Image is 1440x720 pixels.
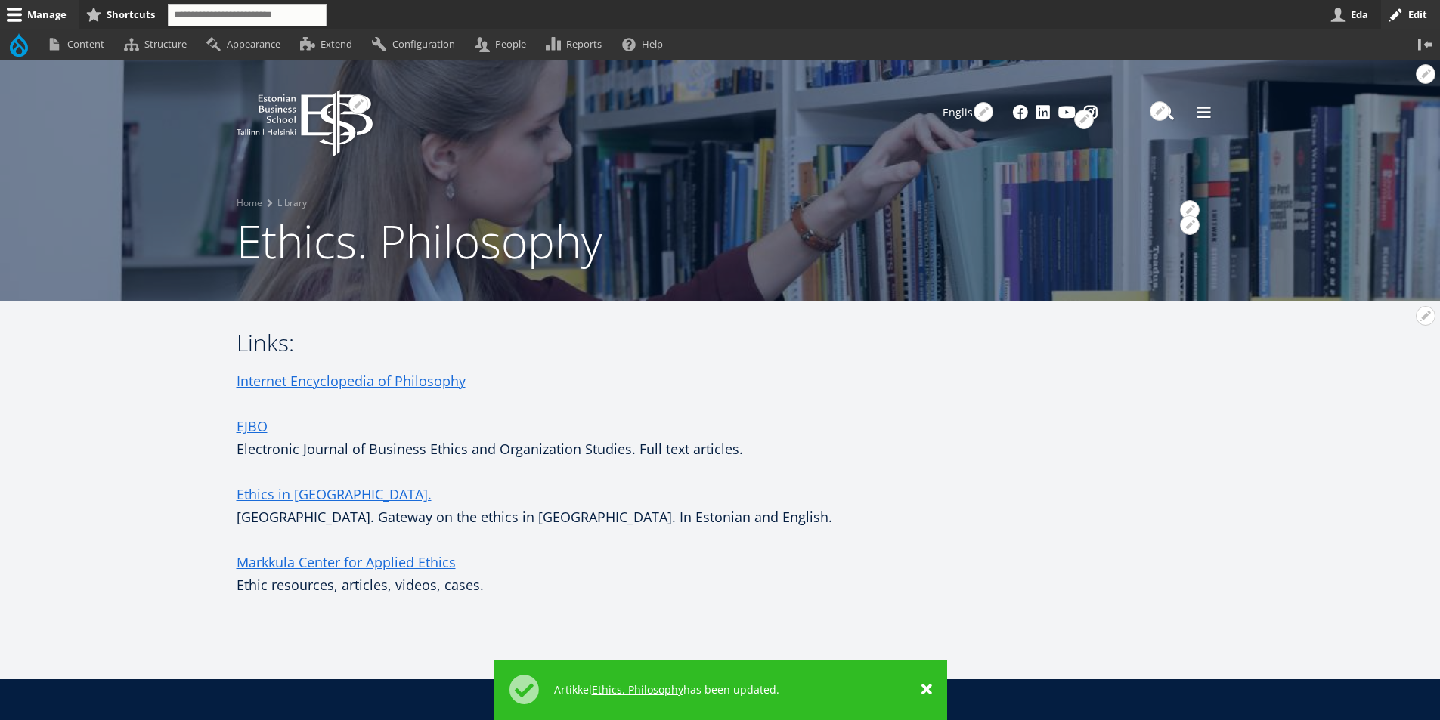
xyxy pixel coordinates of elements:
p: [GEOGRAPHIC_DATA]. Gateway on the ethics in [GEOGRAPHIC_DATA]. In Estonian and English. [237,483,872,528]
button: Open configuration options [974,102,993,122]
a: Library [277,196,307,211]
a: Linkedin [1036,105,1051,120]
a: EJBO [237,415,268,437]
button: Open configuration options [1180,215,1200,235]
a: Internet Encyclopedia of Philosophy [237,369,466,392]
a: Appearance [200,29,293,59]
button: Open configuration options [348,94,368,114]
a: Extend [293,29,365,59]
div: Artikkel has been updated. [554,682,906,697]
button: Open Social Links configuration options [1074,110,1094,129]
a: People [468,29,539,59]
a: Youtube [1058,105,1076,120]
a: Markkula Center for Applied Ethics [237,551,456,573]
a: Content [40,29,117,59]
h3: Links: [237,332,872,354]
a: Structure [117,29,200,59]
p: Electronic Journal of Business Ethics and Organization Studies. Full text articles. [237,415,872,460]
button: Vertical orientation [1411,29,1440,59]
button: Open configuration options [1416,64,1435,84]
a: Ethics. Philosophy [592,682,683,697]
p: Ethic resources, articles, videos, cases. [237,551,872,596]
a: Facebook [1013,105,1028,120]
a: Ethics in [GEOGRAPHIC_DATA]. [237,483,432,505]
a: Help [615,29,677,59]
a: × [921,682,932,697]
button: Open configuration options [1416,306,1435,326]
div: Status message [494,660,947,720]
button: Open configuration options [1150,101,1169,121]
a: Home [237,196,262,211]
a: Configuration [365,29,468,59]
span: Ethics. Philosophy [237,210,602,272]
a: Reports [540,29,615,59]
button: Open Breadcrumb configuration options [1180,200,1200,220]
a: Instagram [1083,105,1098,120]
